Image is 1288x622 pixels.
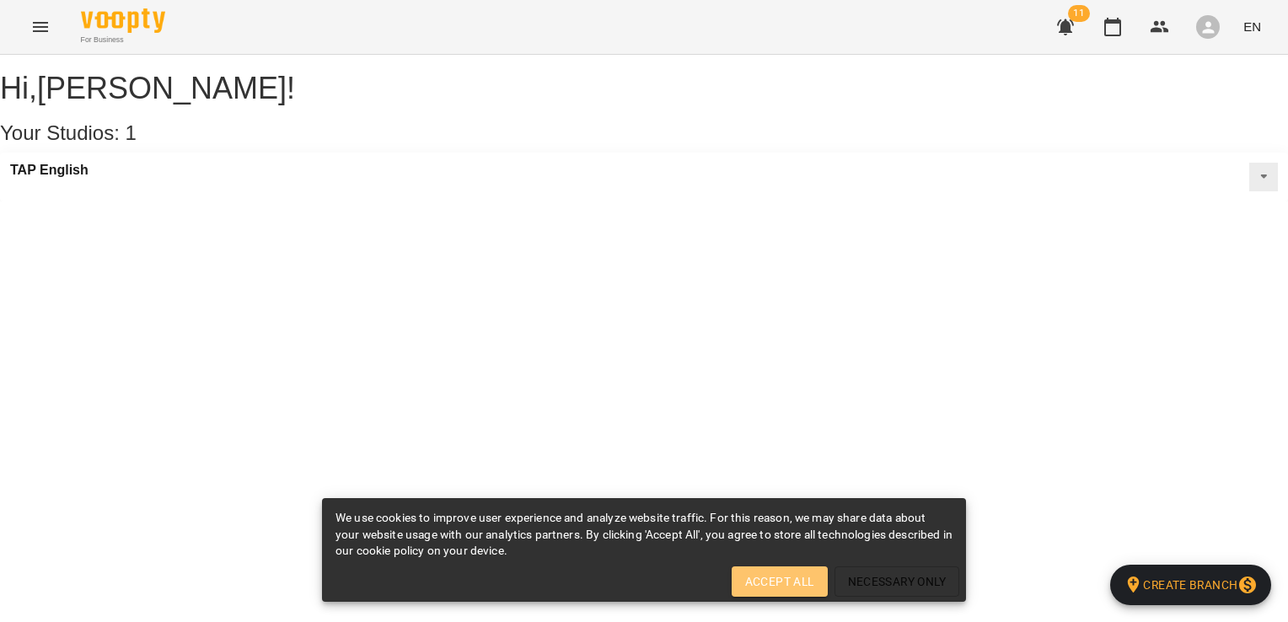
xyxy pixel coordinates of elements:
[126,121,137,144] span: 1
[20,7,61,47] button: Menu
[81,8,165,33] img: Voopty Logo
[1243,18,1261,35] span: EN
[10,163,89,178] a: TAP English
[81,35,165,46] span: For Business
[1068,5,1090,22] span: 11
[1237,11,1268,42] button: EN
